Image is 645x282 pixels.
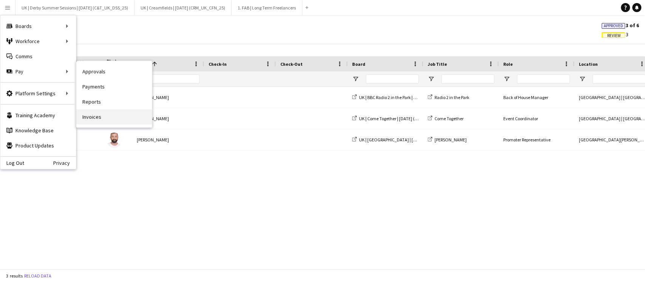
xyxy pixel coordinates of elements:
a: Log Out [0,160,24,166]
input: Board Filter Input [366,74,419,84]
span: UK | [GEOGRAPHIC_DATA] | [DATE] (LN_UK_ANG_25) [359,137,459,143]
button: Open Filter Menu [579,76,586,82]
a: Reports [76,94,152,109]
button: Open Filter Menu [503,76,510,82]
span: Review [607,33,621,38]
div: Pay [0,64,76,79]
button: 1. FAB | Long Term Freelancers [232,0,302,15]
div: Back of House Manager [499,87,574,108]
div: Workforce [0,34,76,49]
span: UK | Come Together | [DATE] (TEG_UK_CTG_25) [359,116,449,121]
input: Role Filter Input [517,74,570,84]
span: Board [352,61,365,67]
img: Karim Kojok [107,133,122,148]
span: Location [579,61,598,67]
a: Privacy [53,160,76,166]
span: Approved [604,23,623,28]
span: [PERSON_NAME] [435,137,467,143]
div: [PERSON_NAME] [132,129,204,150]
a: Comms [0,49,76,64]
input: Name Filter Input [150,74,200,84]
span: Check-In [209,61,227,67]
a: Training Academy [0,108,76,123]
span: UK | BBC Radio 2 in the Park | [DATE] (BBC_UK_R2ITP_25) [359,95,466,100]
div: Platform Settings [0,86,76,101]
a: Payments [76,79,152,94]
a: UK | BBC Radio 2 in the Park | [DATE] (BBC_UK_R2ITP_25) [352,95,466,100]
div: 43 [57,129,102,150]
span: Come Together [435,116,464,121]
div: [PERSON_NAME] [132,108,204,129]
button: Reload data [23,272,53,280]
button: Open Filter Menu [352,76,359,82]
div: Boards [0,19,76,34]
button: Open Filter Menu [428,76,435,82]
a: [PERSON_NAME] [428,137,467,143]
a: Knowledge Base [0,123,76,138]
a: Invoices [76,109,152,124]
span: 3 of 6 [602,22,639,29]
span: Role [503,61,513,67]
a: Radio 2 in the Park [428,95,469,100]
span: 3 [602,31,628,38]
div: Event Coordinator [499,108,574,129]
button: UK | Derby Summer Sessions | [DATE] (C&T_UK_DSS_25) [15,0,135,15]
input: Job Title Filter Input [441,74,494,84]
span: Check-Out [280,61,303,67]
a: Product Updates [0,138,76,153]
span: Photo [107,58,119,70]
a: UK | Come Together | [DATE] (TEG_UK_CTG_25) [352,116,449,121]
button: UK | Creamfields | [DATE] (CRM_UK_CFN_25) [135,0,232,15]
span: Job Title [428,61,447,67]
div: [PERSON_NAME] [132,87,204,108]
a: UK | [GEOGRAPHIC_DATA] | [DATE] (LN_UK_ANG_25) [352,137,459,143]
div: Promoter Representative [499,129,574,150]
span: Radio 2 in the Park [435,95,469,100]
a: Approvals [76,64,152,79]
a: Come Together [428,116,464,121]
